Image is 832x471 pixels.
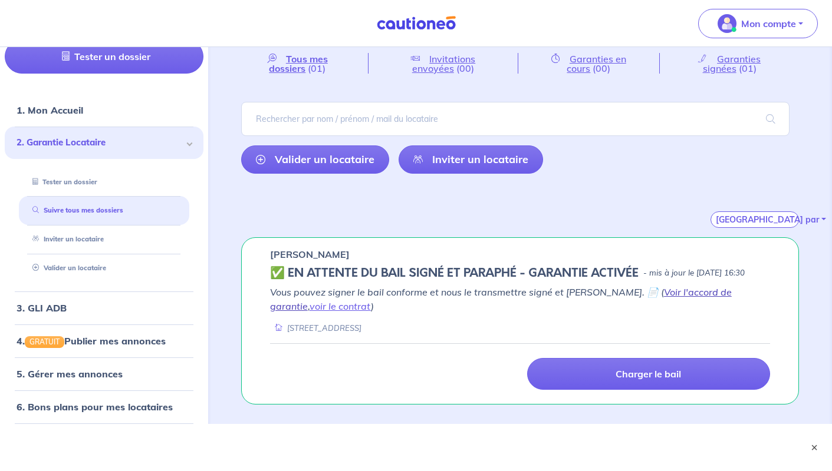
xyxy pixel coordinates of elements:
[660,53,799,74] a: Garanties signées(01)
[19,173,189,192] div: Tester un dossier
[270,266,639,280] h5: ✅️️️ EN ATTENTE DU BAIL SIGNÉ ET PARAPHÉ - GARANTIE ACTIVÉE
[703,53,761,74] span: Garanties signées
[5,395,203,419] div: 6. Bons plans pour mes locataires
[5,39,203,74] a: Tester un dossier
[270,247,350,261] p: [PERSON_NAME]
[5,296,203,320] div: 3. GLI ADB
[28,264,106,272] a: Valider un locataire
[752,102,790,135] span: search
[412,53,476,74] span: Invitations envoyées
[17,104,83,116] a: 1. Mon Accueil
[19,258,189,278] div: Valider un locataire
[456,62,474,74] span: (00)
[17,136,183,150] span: 2. Garantie Locataire
[241,102,790,136] input: Rechercher par nom / prénom / mail du locataire
[28,178,97,186] a: Tester un dossier
[718,14,736,33] img: illu_account_valid_menu.svg
[711,211,799,228] button: [GEOGRAPHIC_DATA] par
[270,323,361,334] div: [STREET_ADDRESS]
[518,53,660,74] a: Garanties en cours(00)
[5,362,203,386] div: 5. Gérer mes annonces
[698,9,818,38] button: illu_account_valid_menu.svgMon compte
[372,16,461,31] img: Cautioneo
[5,98,203,122] div: 1. Mon Accueil
[270,266,770,280] div: state: CONTRACT-SIGNED, Context: FINISHED,IS-GL-CAUTION
[241,145,389,174] a: Valider un locataire
[17,302,67,314] a: 3. GLI ADB
[17,368,123,380] a: 5. Gérer mes annonces
[17,401,173,413] a: 6. Bons plans pour mes locataires
[19,230,189,249] div: Inviter un locataire
[270,286,732,312] em: Vous pouvez signer le bail conforme et nous le transmettre signé et [PERSON_NAME]. 📄 ( , )
[310,300,371,312] a: voir le contrat
[28,206,123,214] a: Suivre tous mes dossiers
[241,53,368,74] a: Tous mes dossiers(01)
[269,53,328,74] span: Tous mes dossiers
[643,267,745,279] p: - mis à jour le [DATE] 16:30
[19,201,189,220] div: Suivre tous mes dossiers
[741,16,796,31] p: Mon compte
[808,442,820,453] button: ×
[527,358,770,390] a: Charger le bail
[593,62,610,74] span: (00)
[5,127,203,159] div: 2. Garantie Locataire
[369,53,518,74] a: Invitations envoyées(00)
[567,53,626,74] span: Garanties en cours
[399,145,543,174] a: Inviter un locataire
[739,62,757,74] span: (01)
[28,235,104,243] a: Inviter un locataire
[616,368,681,380] p: Charger le bail
[308,62,325,74] span: (01)
[5,329,203,353] div: 4.GRATUITPublier mes annonces
[17,335,166,347] a: 4.GRATUITPublier mes annonces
